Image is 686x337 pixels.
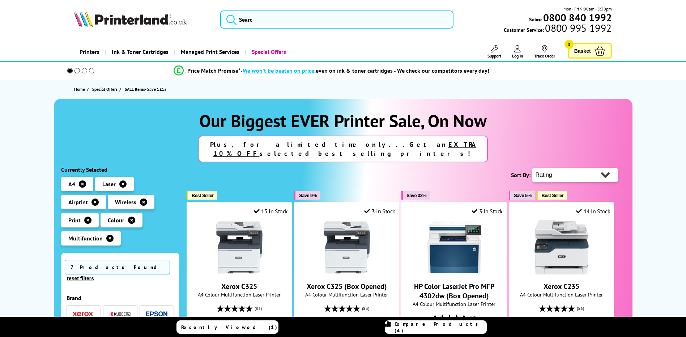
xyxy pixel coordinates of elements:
[109,311,131,317] img: Kyocera
[107,309,133,319] button: Kyocera
[174,43,245,61] a: Managed Print Services
[115,199,136,206] span: Wireless
[74,85,87,93] a: Home
[542,193,564,198] span: Best Seller
[298,291,395,298] span: A4 Colour Multifunction Laser Printer
[74,11,211,28] a: Printerland Logo
[543,11,612,24] b: 0800 840 1992
[364,208,395,215] div: 3 In Stock
[563,5,612,12] span: Mon - Fri 9:00am - 5:30pm
[92,85,118,93] span: Special Offers
[574,46,591,56] span: Basket
[108,217,124,224] span: Colour
[73,311,94,316] img: Xerox
[191,291,288,298] span: A4 Colour Multifunction Laser Printer
[414,282,494,300] a: HP Color LaserJet Pro MFP 4302dw (Box Opened)
[307,282,387,291] a: Xerox C325 (Box Opened)
[534,45,555,59] a: Track Order
[406,193,426,198] span: Save 32%
[514,193,531,198] span: Save 5%
[504,25,612,33] span: Customer Service:
[576,208,610,215] div: 14 In Stock
[220,10,453,29] input: Searc
[564,40,574,49] span: 0
[534,269,589,276] a: Xerox C235
[469,311,477,325] span: (69)
[68,235,103,242] span: Multifunction
[320,269,374,276] a: Xerox C325 (Box Opened)
[395,321,486,334] span: Compare Products (4)
[512,53,523,59] span: Log In
[74,11,187,27] img: Printerland Logo
[320,220,374,274] img: Xerox C325 (Box Opened)
[427,220,481,274] img: HP Color LaserJet Pro MFP 4302dw (Box Opened)
[144,309,170,319] button: Epson
[71,309,97,319] button: Xerox
[212,269,267,276] a: Xerox C325
[487,53,501,59] span: Support
[243,67,316,74] span: We won’t be beaten on price,
[65,260,170,274] span: 7 Products Found
[534,220,589,274] img: Xerox C235
[385,320,487,334] a: Compare Products (4)
[67,294,174,302] div: Brand
[187,67,240,74] span: Price Match Promise*
[221,282,257,291] a: Xerox C325
[487,45,501,59] a: Support
[212,220,267,274] img: Xerox C325
[176,320,278,334] a: Recently Viewed (1)
[57,64,606,77] li: modal_Promise
[61,166,180,173] div: Currently Selected
[405,300,503,307] span: A4 Colour Multifunction Laser Printer
[245,43,291,61] a: Special Offers
[509,191,535,200] button: Save 5%
[68,180,75,188] span: A4
[362,302,369,315] span: (83)
[112,43,169,61] span: Ink & Toner Cartridges
[544,25,612,31] span: 0800 995 1992
[213,140,476,158] u: EXTRA 10% OFF
[240,67,489,74] div: - even on ink & toner cartridges - We check our competitors every day!
[511,171,531,179] span: Sort By:
[513,291,610,298] span: A4 Colour Multifunction Laser Printer
[125,86,166,92] span: SALE Items- Save £££s
[210,140,476,158] strong: Plus, for a limited time only...Get an selected best selling printers!
[255,302,262,315] span: (83)
[512,45,523,59] a: Log In
[187,191,217,200] button: Best Seller
[74,43,105,61] a: Printers
[568,43,612,59] a: Basket 0
[146,311,167,317] img: Epson
[105,43,174,61] a: Ink & Toner Cartridges
[294,191,320,200] button: Save 9%
[92,85,119,93] a: Special Offers
[529,16,542,23] span: Sales:
[254,208,288,215] div: 15 In Stock
[544,282,579,291] a: Xerox C235
[542,14,612,21] a: 0800 840 1992
[472,208,503,215] div: 3 In Stock
[577,302,584,315] span: (56)
[68,199,88,206] span: Airprint
[68,217,81,224] span: Print
[537,191,567,200] button: Best Seller
[192,193,214,198] span: Best Seller
[65,275,96,282] button: reset filters
[181,324,277,330] span: Recently Viewed (1)
[427,269,481,276] a: HP Color LaserJet Pro MFP 4302dw (Box Opened)
[61,110,625,132] h1: Our Biggest EVER Printer Sale, On Now
[401,191,430,200] button: Save 32%
[299,193,316,198] span: Save 9%
[102,180,116,188] span: Laser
